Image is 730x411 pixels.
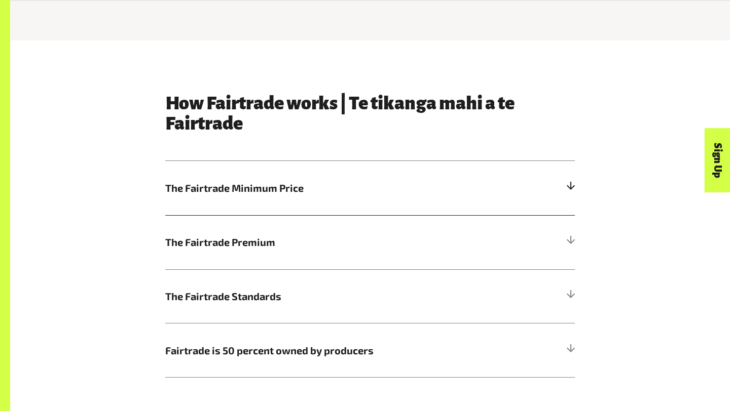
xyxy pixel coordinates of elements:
span: The Fairtrade Premium [165,234,472,250]
span: The Fairtrade Minimum Price [165,180,472,195]
span: The Fairtrade Standards [165,289,472,304]
h3: How Fairtrade works | Te tikanga mahi a te Fairtrade [165,93,575,134]
span: Fairtrade is 50 percent owned by producers [165,343,472,358]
